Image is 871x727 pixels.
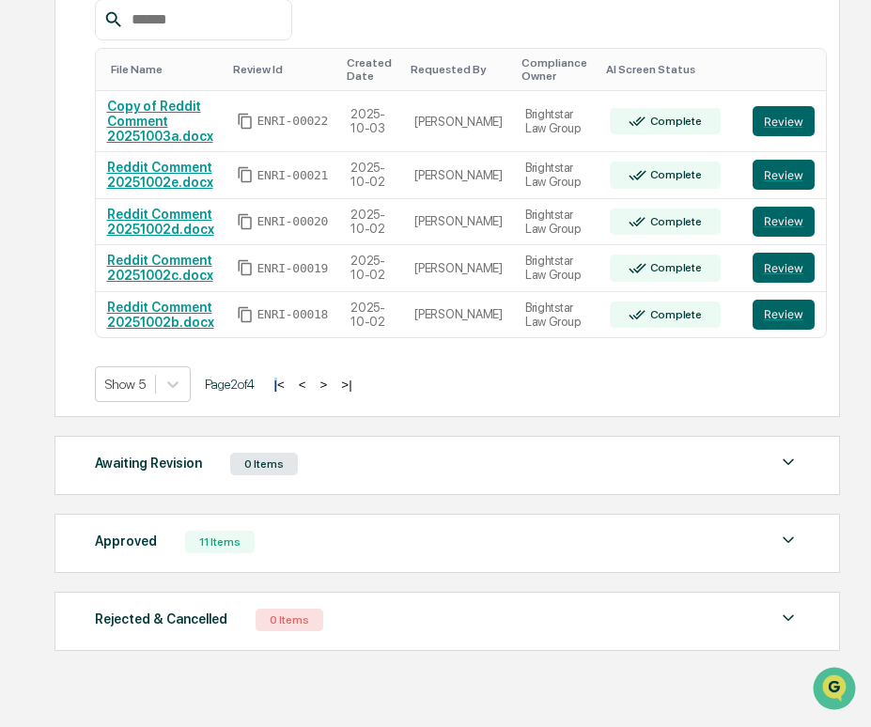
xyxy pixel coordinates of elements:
a: 🗄️Attestations [129,377,241,410]
td: Brightstar Law Group [514,199,599,246]
div: 11 Items [185,531,255,553]
td: [PERSON_NAME] [403,245,514,292]
button: Review [753,160,815,190]
div: Toggle SortBy [347,56,396,83]
span: [DATE] [166,306,205,321]
td: Brightstar Law Group [514,91,599,152]
div: Awaiting Revision [95,451,202,475]
img: caret [777,451,800,473]
img: Cece Ferraez [19,288,49,318]
span: Data Lookup [38,420,118,439]
td: Brightstar Law Group [514,245,599,292]
div: Complete [646,215,702,228]
span: ENRI-00018 [257,307,329,322]
div: 🔎 [19,422,34,437]
img: caret [777,607,800,629]
div: Toggle SortBy [521,56,591,83]
span: Attestations [155,384,233,403]
button: Review [753,300,815,330]
div: Start new chat [85,144,308,162]
td: [PERSON_NAME] [403,199,514,246]
button: See all [291,205,342,227]
img: 1746055101610-c473b297-6a78-478c-a979-82029cc54cd1 [38,256,53,271]
div: Complete [646,168,702,181]
div: 0 Items [256,609,323,631]
div: Complete [646,308,702,321]
td: Brightstar Law Group [514,292,599,338]
div: 🖐️ [19,386,34,401]
td: 2025-10-02 [339,152,403,199]
button: Review [753,106,815,136]
a: Reddit Comment 20251002d.docx [107,207,214,237]
div: Toggle SortBy [411,63,506,76]
td: [PERSON_NAME] [403,152,514,199]
img: 1746055101610-c473b297-6a78-478c-a979-82029cc54cd1 [19,144,53,178]
div: Toggle SortBy [111,63,218,76]
div: Toggle SortBy [756,63,818,76]
button: Review [753,253,815,283]
img: caret [777,529,800,551]
span: 3:55 PM [166,255,211,271]
span: Copy Id [237,213,254,230]
button: Review [753,207,815,237]
td: 2025-10-02 [339,292,403,338]
img: Jack Rasmussen [19,238,49,268]
a: 🔎Data Lookup [11,412,126,446]
a: Powered byPylon [132,465,227,480]
button: Start new chat [319,149,342,172]
span: Preclearance [38,384,121,403]
a: Reddit Comment 20251002c.docx [107,253,213,283]
td: Brightstar Law Group [514,152,599,199]
a: Reddit Comment 20251002e.docx [107,160,213,190]
td: 2025-10-03 [339,91,403,152]
a: Copy of Reddit Comment 20251003a.docx [107,99,213,144]
span: Copy Id [237,259,254,276]
span: Page 2 of 4 [205,377,255,392]
span: Pylon [187,466,227,480]
span: Copy Id [237,166,254,183]
div: Past conversations [19,209,126,224]
span: ENRI-00020 [257,214,329,229]
div: Toggle SortBy [606,63,734,76]
td: [PERSON_NAME] [403,292,514,338]
button: > [315,377,334,393]
p: How can we help? [19,39,342,70]
div: Complete [646,261,702,274]
td: 2025-10-02 [339,199,403,246]
span: [PERSON_NAME] [58,255,152,271]
button: |< [269,377,290,393]
div: Toggle SortBy [233,63,333,76]
span: Copy Id [237,113,254,130]
div: Rejected & Cancelled [95,607,227,631]
button: >| [335,377,357,393]
div: We're available if you need us! [85,162,258,178]
span: ENRI-00021 [257,168,329,183]
span: ENRI-00019 [257,261,329,276]
span: ENRI-00022 [257,114,329,129]
td: 2025-10-02 [339,245,403,292]
div: Complete [646,115,702,128]
span: [PERSON_NAME] [58,306,152,321]
div: 0 Items [230,453,298,475]
span: • [156,255,163,271]
div: Approved [95,529,157,553]
span: • [156,306,163,321]
a: 🖐️Preclearance [11,377,129,410]
img: 8933085812038_c878075ebb4cc5468115_72.jpg [39,144,73,178]
a: Reddit Comment 20251002b.docx [107,300,214,330]
div: 🗄️ [136,386,151,401]
td: [PERSON_NAME] [403,91,514,152]
button: < [293,377,312,393]
span: Copy Id [237,306,254,323]
iframe: Open customer support [811,665,862,716]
